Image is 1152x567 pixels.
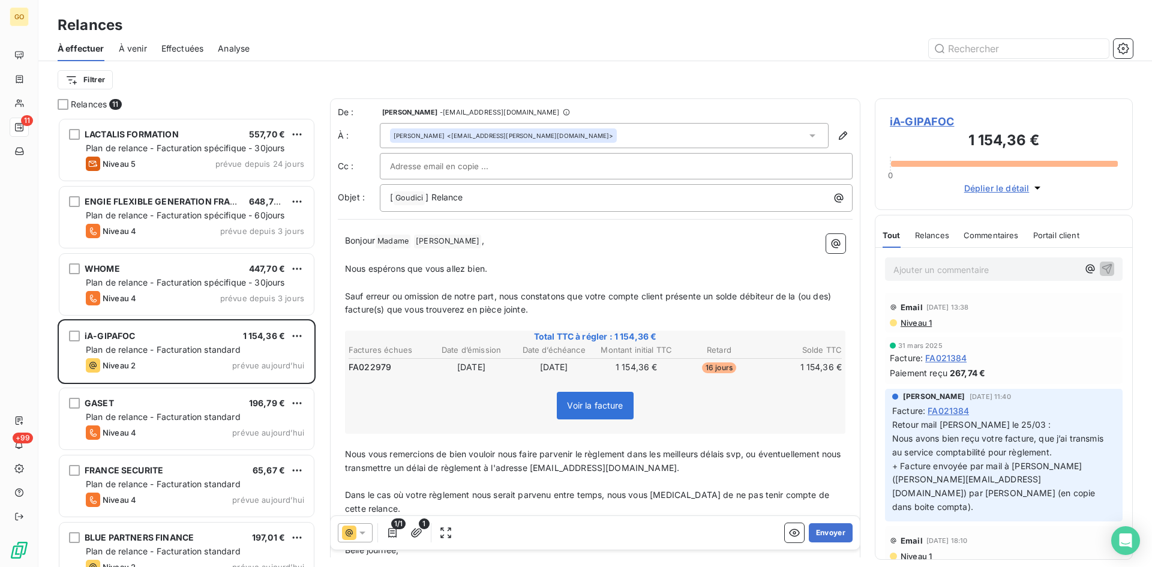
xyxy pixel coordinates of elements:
span: Bonjour [345,235,375,245]
span: [DATE] 13:38 [926,304,969,311]
span: Niveau 4 [103,428,136,437]
span: prévue aujourd’hui [232,361,304,370]
span: 0 [888,170,893,180]
span: Facture : [892,404,925,417]
span: Madame [376,235,410,248]
span: Plan de relance - Facturation standard [86,479,241,489]
span: BLUE PARTNERS FINANCE [85,532,194,542]
span: 31 mars 2025 [898,342,943,349]
span: 557,70 € [249,129,285,139]
td: 1 154,36 € [761,361,842,374]
span: Niveau 1 [899,551,932,561]
span: prévue aujourd’hui [232,495,304,505]
span: Niveau 5 [103,159,136,169]
span: ENGIE FLEXIBLE GENERATION FRANCE [85,196,248,206]
span: FA021384 [928,404,969,417]
span: prévue depuis 3 jours [220,226,304,236]
span: Sauf erreur ou omission de notre part, nous constatons que votre compte client présente un solde ... [345,291,833,315]
span: Facture : [890,352,923,364]
span: Total TTC à régler : 1 154,36 € [347,331,844,343]
button: Déplier le détail [961,181,1048,195]
span: prévue depuis 24 jours [215,159,304,169]
span: Plan de relance - Facturation spécifique - 30jours [86,143,285,153]
span: [PERSON_NAME] [903,391,965,402]
span: Objet : [338,192,365,202]
span: prévue depuis 3 jours [220,293,304,303]
input: Adresse email en copie ... [390,157,519,175]
span: Plan de relance - Facturation standard [86,412,241,422]
th: Montant initial TTC [596,344,677,356]
div: grid [58,118,316,567]
span: Relances [71,98,107,110]
th: Retard [679,344,760,356]
span: Plan de relance - Facturation standard [86,546,241,556]
span: 11 [21,115,33,126]
span: Niveau 4 [103,293,136,303]
span: 65,67 € [253,465,285,475]
span: 267,74 € [950,367,985,379]
span: Relances [915,230,949,240]
span: Niveau 4 [103,495,136,505]
span: - [EMAIL_ADDRESS][DOMAIN_NAME] [440,109,559,116]
div: GO [10,7,29,26]
span: Email [901,302,923,312]
label: Cc : [338,160,380,172]
span: iA-GIPAFOC [85,331,136,341]
span: 16 jours [702,362,736,373]
span: Commentaires [964,230,1019,240]
span: 1/1 [391,518,406,529]
h3: Relances [58,14,122,36]
span: Dans le cas où votre règlement nous serait parvenu entre temps, nous vous [MEDICAL_DATA] de ne pa... [345,490,832,514]
span: Effectuées [161,43,204,55]
span: 1 154,36 € [243,331,286,341]
span: Email [901,536,923,545]
button: Envoyer [809,523,853,542]
span: 11 [109,99,121,110]
label: À : [338,130,380,142]
th: Solde TTC [761,344,842,356]
span: Analyse [218,43,250,55]
span: Nous vous remercions de bien vouloir nous faire parvenir le règlement dans les meilleurs délais s... [345,449,844,473]
span: Belle journée, [345,545,398,555]
span: FA022979 [349,361,391,373]
span: [PERSON_NAME] [394,131,445,140]
input: Rechercher [929,39,1109,58]
span: 1 [419,518,430,529]
span: Paiement reçu [890,367,947,379]
span: Goudici [394,191,425,205]
span: [ [390,192,393,202]
span: 648,78 € [249,196,287,206]
span: Portail client [1033,230,1079,240]
span: [DATE] 11:40 [970,393,1011,400]
span: [DATE] 18:10 [926,537,968,544]
td: [DATE] [513,361,595,374]
span: FA021384 [925,352,967,364]
span: iA-GIPAFOC [890,113,1118,130]
div: Open Intercom Messenger [1111,526,1140,555]
span: De : [338,106,380,118]
th: Factures échues [348,344,430,356]
span: ] Relance [425,192,463,202]
h3: 1 154,36 € [890,130,1118,154]
span: +99 [13,433,33,443]
span: Retour mail [PERSON_NAME] le 25/03 : Nous avons bien reçu votre facture, que j’ai transmis au ser... [892,419,1106,512]
th: Date d’émission [431,344,512,356]
div: <[EMAIL_ADDRESS][PERSON_NAME][DOMAIN_NAME]> [394,131,613,140]
span: , [482,235,484,245]
button: Filtrer [58,70,113,89]
span: LACTALIS FORMATION [85,129,179,139]
span: [PERSON_NAME] [414,235,481,248]
span: WHOME [85,263,120,274]
span: 197,01 € [252,532,285,542]
span: GASET [85,398,114,408]
span: Tout [883,230,901,240]
span: Déplier le détail [964,182,1030,194]
th: Date d’échéance [513,344,595,356]
td: [DATE] [431,361,512,374]
span: Niveau 4 [103,226,136,236]
span: Plan de relance - Facturation standard [86,344,241,355]
span: [PERSON_NAME] [382,109,437,116]
img: Logo LeanPay [10,541,29,560]
span: Nous espérons que vous allez bien. [345,263,487,274]
span: À venir [119,43,147,55]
